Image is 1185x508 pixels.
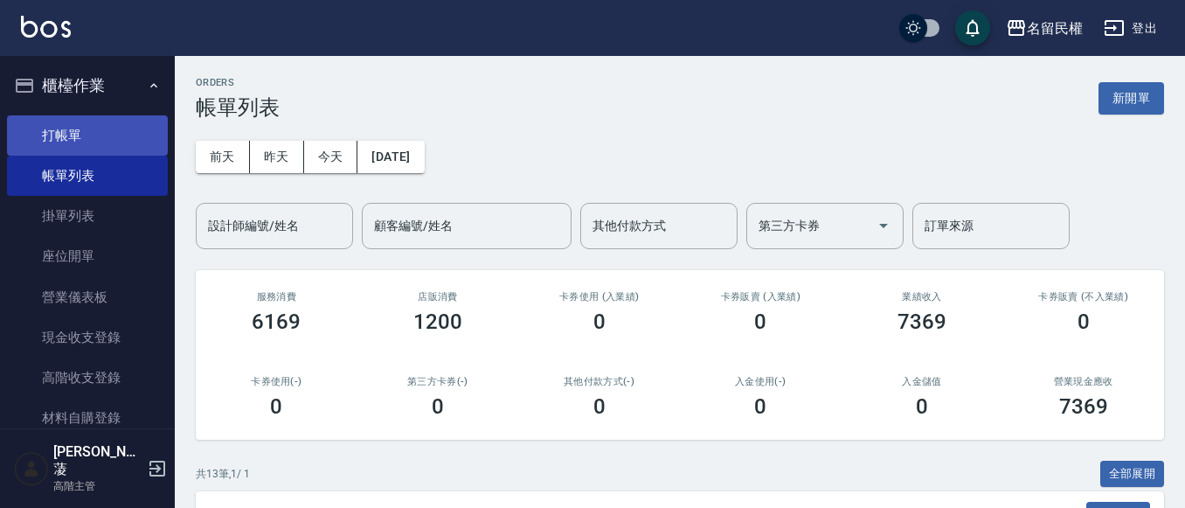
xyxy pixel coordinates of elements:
[1097,12,1164,45] button: 登出
[7,277,168,317] a: 營業儀表板
[863,376,982,387] h2: 入金儲值
[754,394,766,419] h3: 0
[7,236,168,276] a: 座位開單
[7,115,168,156] a: 打帳單
[357,141,424,173] button: [DATE]
[53,478,142,494] p: 高階主管
[378,291,498,303] h2: 店販消費
[304,141,358,173] button: 今天
[196,141,250,173] button: 前天
[999,10,1090,46] button: 名留民權
[1023,291,1143,303] h2: 卡券販賣 (不入業績)
[1023,376,1143,387] h2: 營業現金應收
[7,156,168,196] a: 帳單列表
[7,196,168,236] a: 掛單列表
[7,63,168,108] button: 櫃檯作業
[53,443,142,478] h5: [PERSON_NAME]蓤
[252,310,301,334] h3: 6169
[754,310,766,334] h3: 0
[217,376,336,387] h2: 卡券使用(-)
[1100,461,1165,488] button: 全部展開
[1098,82,1164,115] button: 新開單
[217,291,336,303] h3: 服務消費
[1059,394,1108,419] h3: 7369
[593,310,606,334] h3: 0
[539,291,659,303] h2: 卡券使用 (入業績)
[1027,17,1083,39] div: 名留民權
[863,291,982,303] h2: 業績收入
[432,394,444,419] h3: 0
[7,358,168,398] a: 高階收支登錄
[196,95,280,120] h3: 帳單列表
[21,16,71,38] img: Logo
[955,10,990,45] button: save
[413,310,462,334] h3: 1200
[870,212,897,240] button: Open
[7,398,168,438] a: 材料自購登錄
[916,394,928,419] h3: 0
[897,310,946,334] h3: 7369
[701,376,821,387] h2: 入金使用(-)
[270,394,282,419] h3: 0
[196,466,250,482] p: 共 13 筆, 1 / 1
[1078,310,1090,334] h3: 0
[250,141,304,173] button: 昨天
[539,376,659,387] h2: 其他付款方式(-)
[14,451,49,486] img: Person
[593,394,606,419] h3: 0
[701,291,821,303] h2: 卡券販賣 (入業績)
[196,77,280,88] h2: ORDERS
[378,376,498,387] h2: 第三方卡券(-)
[1098,89,1164,106] a: 新開單
[7,317,168,358] a: 現金收支登錄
